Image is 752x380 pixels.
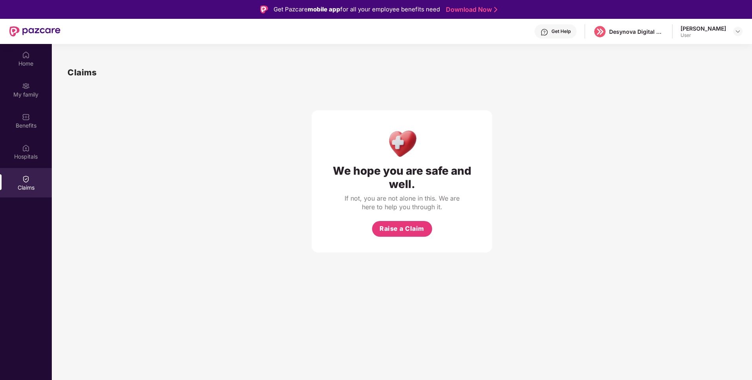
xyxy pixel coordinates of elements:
img: svg+xml;base64,PHN2ZyBpZD0iSGVscC0zMngzMiIgeG1sbnM9Imh0dHA6Ly93d3cudzMub3JnLzIwMDAvc3ZnIiB3aWR0aD... [540,28,548,36]
div: If not, you are not alone in this. We are here to help you through it. [343,194,461,211]
div: Get Help [551,28,571,35]
img: Health Care [385,126,419,160]
div: Get Pazcare for all your employee benefits need [274,5,440,14]
img: svg+xml;base64,PHN2ZyBpZD0iSG9tZSIgeG1sbnM9Imh0dHA6Ly93d3cudzMub3JnLzIwMDAvc3ZnIiB3aWR0aD0iMjAiIG... [22,51,30,59]
img: Logo [260,5,268,13]
img: svg+xml;base64,PHN2ZyBpZD0iSG9zcGl0YWxzIiB4bWxucz0iaHR0cDovL3d3dy53My5vcmcvMjAwMC9zdmciIHdpZHRoPS... [22,144,30,152]
div: User [681,32,726,38]
img: svg+xml;base64,PHN2ZyB3aWR0aD0iMjAiIGhlaWdodD0iMjAiIHZpZXdCb3g9IjAgMCAyMCAyMCIgZmlsbD0ibm9uZSIgeG... [22,82,30,90]
a: Download Now [446,5,495,14]
img: svg+xml;base64,PHN2ZyBpZD0iQ2xhaW0iIHhtbG5zPSJodHRwOi8vd3d3LnczLm9yZy8yMDAwL3N2ZyIgd2lkdGg9IjIwIi... [22,175,30,183]
span: Raise a Claim [380,224,424,234]
div: Desynova Digital private limited [609,28,664,35]
img: logo%20(5).png [594,26,606,37]
img: svg+xml;base64,PHN2ZyBpZD0iRHJvcGRvd24tMzJ4MzIiIHhtbG5zPSJodHRwOi8vd3d3LnczLm9yZy8yMDAwL3N2ZyIgd2... [735,28,741,35]
img: New Pazcare Logo [9,26,60,37]
img: svg+xml;base64,PHN2ZyBpZD0iQmVuZWZpdHMiIHhtbG5zPSJodHRwOi8vd3d3LnczLm9yZy8yMDAwL3N2ZyIgd2lkdGg9Ij... [22,113,30,121]
div: [PERSON_NAME] [681,25,726,32]
h1: Claims [68,66,97,79]
button: Raise a Claim [372,221,432,237]
div: We hope you are safe and well. [327,164,476,191]
strong: mobile app [308,5,340,13]
img: Stroke [494,5,497,14]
